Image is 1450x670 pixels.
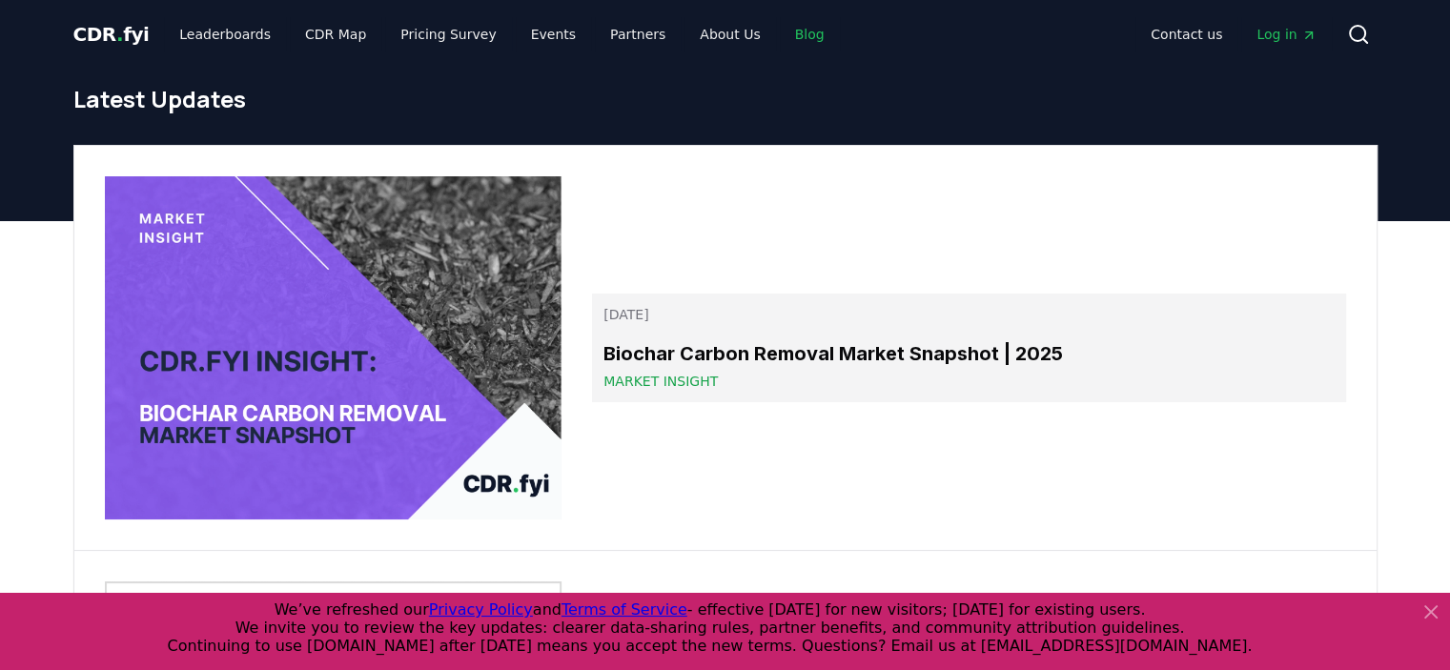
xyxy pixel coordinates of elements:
[592,294,1345,402] a: [DATE]Biochar Carbon Removal Market Snapshot | 2025Market Insight
[1241,17,1331,51] a: Log in
[73,23,150,46] span: CDR fyi
[116,23,123,46] span: .
[603,339,1334,368] h3: Biochar Carbon Removal Market Snapshot | 2025
[780,17,840,51] a: Blog
[1135,17,1237,51] a: Contact us
[290,17,381,51] a: CDR Map
[164,17,839,51] nav: Main
[164,17,286,51] a: Leaderboards
[603,372,718,391] span: Market Insight
[385,17,511,51] a: Pricing Survey
[73,21,150,48] a: CDR.fyi
[105,176,562,519] img: Biochar Carbon Removal Market Snapshot | 2025 blog post image
[684,17,775,51] a: About Us
[603,305,1334,324] p: [DATE]
[1256,25,1316,44] span: Log in
[516,17,591,51] a: Events
[1135,17,1331,51] nav: Main
[73,84,1378,114] h1: Latest Updates
[595,17,681,51] a: Partners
